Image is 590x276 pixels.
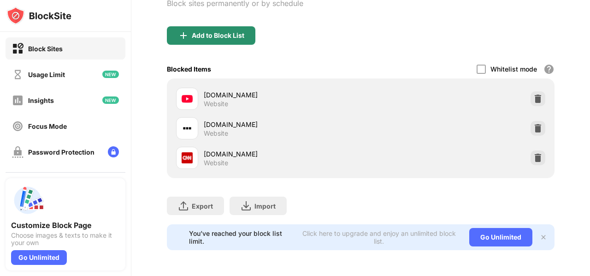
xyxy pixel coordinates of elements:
[192,202,213,210] div: Export
[6,6,71,25] img: logo-blocksite.svg
[254,202,276,210] div: Import
[12,146,24,158] img: password-protection-off.svg
[204,120,361,129] div: [DOMAIN_NAME]
[102,96,119,104] img: new-icon.svg
[11,232,120,246] div: Choose images & texts to make it your own
[192,32,244,39] div: Add to Block List
[300,229,459,245] div: Click here to upgrade and enjoy an unlimited block list.
[108,146,119,157] img: lock-menu.svg
[469,228,532,246] div: Go Unlimited
[182,152,193,163] img: favicons
[490,65,537,73] div: Whitelist mode
[204,149,361,159] div: [DOMAIN_NAME]
[28,71,65,78] div: Usage Limit
[11,250,67,265] div: Go Unlimited
[204,100,228,108] div: Website
[12,95,24,106] img: insights-off.svg
[102,71,119,78] img: new-icon.svg
[28,45,63,53] div: Block Sites
[204,159,228,167] div: Website
[182,93,193,104] img: favicons
[182,123,193,134] img: favicons
[11,221,120,230] div: Customize Block Page
[12,43,24,54] img: block-on.svg
[167,65,211,73] div: Blocked Items
[540,234,547,241] img: x-button.svg
[189,229,295,245] div: You’ve reached your block list limit.
[204,129,228,138] div: Website
[28,148,94,156] div: Password Protection
[28,96,54,104] div: Insights
[204,90,361,100] div: [DOMAIN_NAME]
[28,122,67,130] div: Focus Mode
[12,120,24,132] img: focus-off.svg
[12,69,24,80] img: time-usage-off.svg
[11,184,44,217] img: push-custom-page.svg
